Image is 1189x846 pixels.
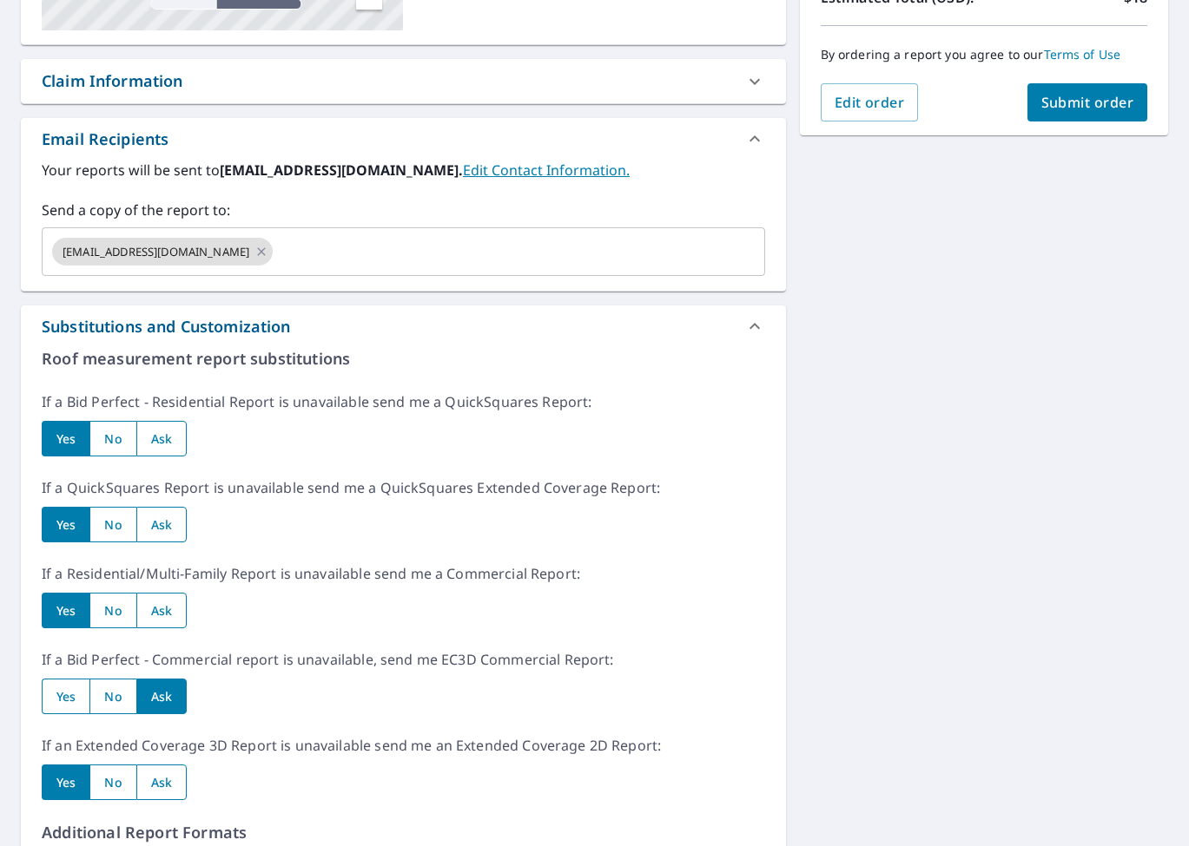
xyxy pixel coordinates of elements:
p: If a Residential/Multi-Family Report is unavailable send me a Commercial Report: [42,563,765,584]
b: [EMAIL_ADDRESS][DOMAIN_NAME]. [220,161,463,180]
button: Edit order [821,83,919,121]
div: Substitutions and Customization [42,315,291,338]
p: By ordering a report you agree to our [821,47,1147,62]
button: Submit order [1027,83,1148,121]
a: Terms of Use [1044,46,1121,62]
label: Send a copy of the report to: [42,200,765,220]
span: Edit order [835,93,905,112]
div: [EMAIL_ADDRESS][DOMAIN_NAME] [52,238,273,266]
span: Submit order [1041,93,1134,112]
p: If a QuickSquares Report is unavailable send me a QuickSquares Extended Coverage Report: [42,477,765,498]
p: Roof measurement report substitutions [42,347,765,371]
div: Email Recipients [21,118,786,160]
a: EditContactInfo [463,161,630,180]
p: If a Bid Perfect - Commercial report is unavailable, send me EC3D Commercial Report: [42,649,765,670]
p: If an Extended Coverage 3D Report is unavailable send me an Extended Coverage 2D Report: [42,735,765,756]
p: If a Bid Perfect - Residential Report is unavailable send me a QuickSquares Report: [42,391,765,412]
p: Additional Report Formats [42,821,765,844]
div: Claim Information [21,59,786,103]
label: Your reports will be sent to [42,160,765,180]
div: Email Recipients [42,128,168,151]
div: Substitutions and Customization [21,305,786,347]
span: [EMAIL_ADDRESS][DOMAIN_NAME] [52,244,260,260]
div: Claim Information [42,69,183,93]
